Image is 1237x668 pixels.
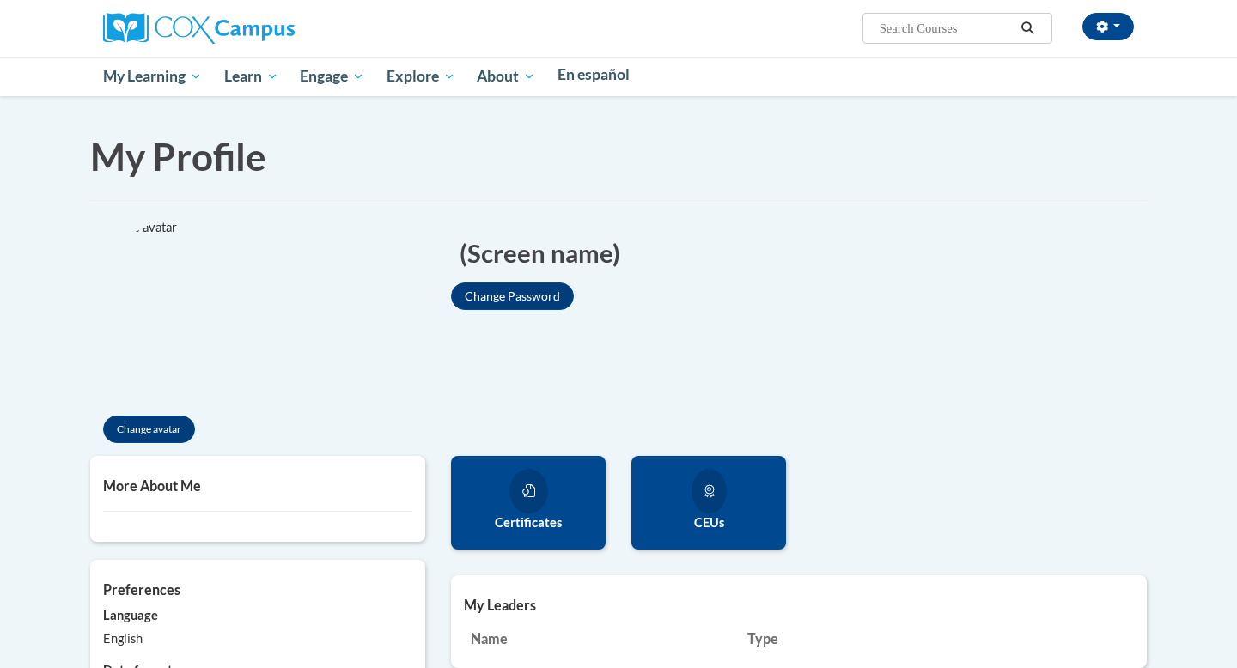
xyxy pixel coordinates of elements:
i:  [1021,22,1036,35]
input: Search Courses [878,18,1015,39]
h5: Preferences [103,581,412,598]
a: Cox Campus [103,20,295,34]
a: Learn [213,57,289,96]
a: My Learning [92,57,213,96]
h5: My Leaders [464,597,1134,613]
button: Change Password [451,282,574,310]
div: Main menu [77,57,1160,96]
label: Certificates [464,513,593,532]
img: Cox Campus [103,13,295,44]
img: profile avatar [90,218,279,407]
span: (Screen name) [460,235,620,270]
span: About [477,66,535,87]
h5: More About Me [103,477,412,494]
button: Change avatar [103,416,195,443]
div: Click to change the profile picture [90,218,279,407]
span: En español [558,65,630,83]
a: About [466,57,547,96]
a: Explore [375,57,466,96]
th: Name [464,622,740,655]
button: Search [1015,18,1041,39]
a: Engage [289,57,375,96]
span: My Learning [103,66,202,87]
label: Language [103,606,412,625]
span: Explore [387,66,455,87]
span: Learn [224,66,278,87]
button: Account Settings [1082,13,1134,40]
span: My Profile [90,134,266,179]
span: Engage [300,66,364,87]
div: English [103,629,412,648]
label: CEUs [644,513,773,532]
th: Type [740,622,984,655]
a: En español [546,57,641,93]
